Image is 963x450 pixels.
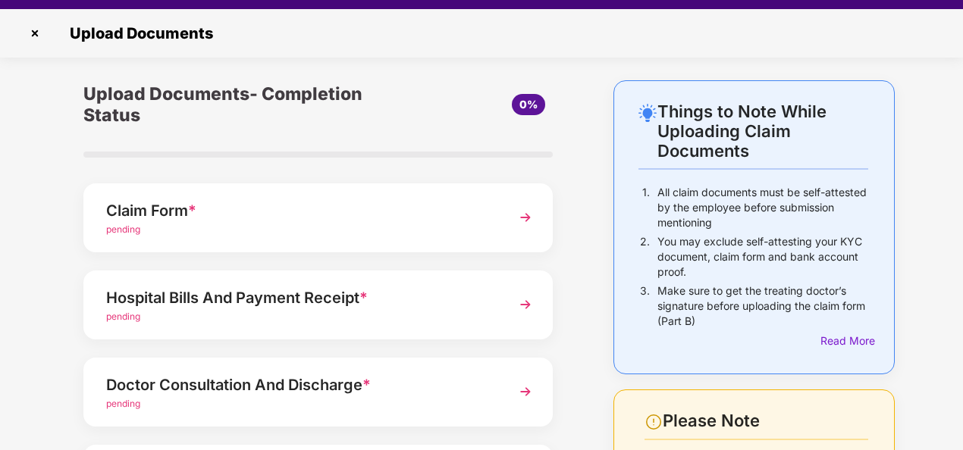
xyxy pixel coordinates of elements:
div: Please Note [663,411,868,431]
div: Things to Note While Uploading Claim Documents [657,102,868,161]
div: Upload Documents- Completion Status [83,80,397,129]
span: Upload Documents [55,24,221,42]
span: pending [106,398,140,409]
p: You may exclude self-attesting your KYC document, claim form and bank account proof. [657,234,868,280]
span: 0% [519,98,538,111]
img: svg+xml;base64,PHN2ZyB4bWxucz0iaHR0cDovL3d3dy53My5vcmcvMjAwMC9zdmciIHdpZHRoPSIyNC4wOTMiIGhlaWdodD... [638,104,657,122]
img: svg+xml;base64,PHN2ZyBpZD0iTmV4dCIgeG1sbnM9Imh0dHA6Ly93d3cudzMub3JnLzIwMDAvc3ZnIiB3aWR0aD0iMzYiIG... [512,291,539,318]
p: All claim documents must be self-attested by the employee before submission mentioning [657,185,868,230]
p: 3. [640,283,650,329]
p: 1. [642,185,650,230]
div: Hospital Bills And Payment Receipt [106,286,494,310]
div: Read More [820,333,868,349]
span: pending [106,311,140,322]
div: Claim Form [106,198,494,223]
img: svg+xml;base64,PHN2ZyBpZD0iTmV4dCIgeG1sbnM9Imh0dHA6Ly93d3cudzMub3JnLzIwMDAvc3ZnIiB3aWR0aD0iMzYiIG... [512,378,539,405]
img: svg+xml;base64,PHN2ZyBpZD0iQ3Jvc3MtMzJ4MzIiIHhtbG5zPSJodHRwOi8vd3d3LnczLm9yZy8yMDAwL3N2ZyIgd2lkdG... [23,21,47,45]
p: 2. [640,234,650,280]
p: Make sure to get the treating doctor’s signature before uploading the claim form (Part B) [657,283,868,329]
div: Doctor Consultation And Discharge [106,373,494,397]
img: svg+xml;base64,PHN2ZyBpZD0iV2FybmluZ18tXzI0eDI0IiBkYXRhLW5hbWU9Ildhcm5pbmcgLSAyNHgyNCIgeG1sbnM9Im... [645,413,663,431]
img: svg+xml;base64,PHN2ZyBpZD0iTmV4dCIgeG1sbnM9Imh0dHA6Ly93d3cudzMub3JnLzIwMDAvc3ZnIiB3aWR0aD0iMzYiIG... [512,204,539,231]
span: pending [106,223,140,235]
